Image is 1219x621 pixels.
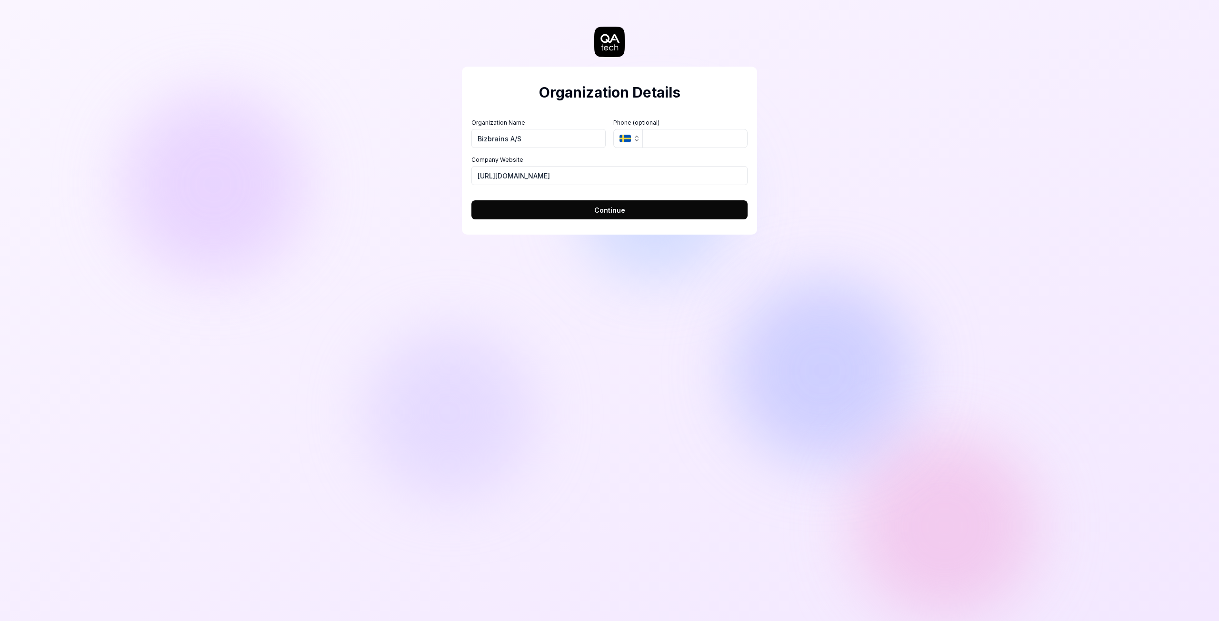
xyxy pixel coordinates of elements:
button: Continue [471,200,748,219]
span: Continue [594,205,625,215]
h2: Organization Details [471,82,748,103]
label: Phone (optional) [613,118,748,127]
label: Company Website [471,156,748,164]
label: Organization Name [471,118,606,127]
input: https:// [471,166,748,185]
